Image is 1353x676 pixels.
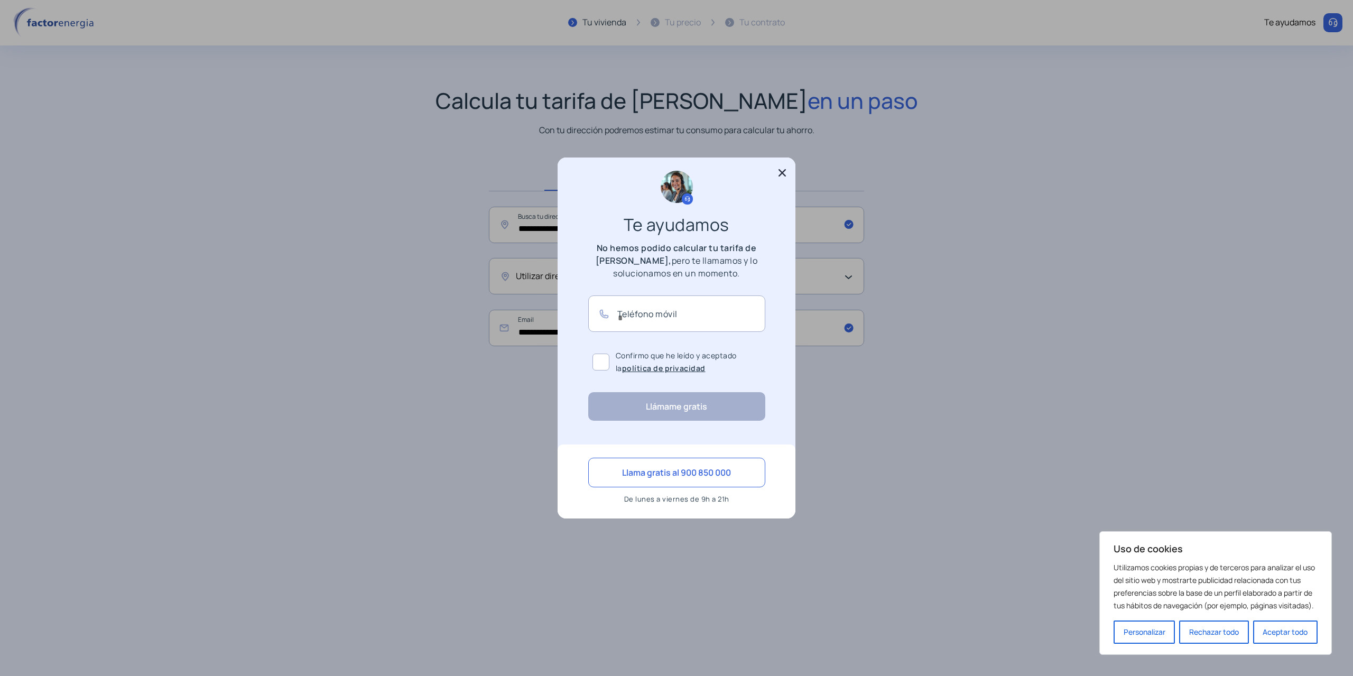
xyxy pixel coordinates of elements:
[1114,542,1318,555] p: Uso de cookies
[596,242,757,266] b: No hemos podido calcular tu tarifa de [PERSON_NAME],
[1114,621,1175,644] button: Personalizar
[616,349,761,375] span: Confirmo que he leído y aceptado la
[1179,621,1248,644] button: Rechazar todo
[1099,531,1332,655] div: Uso de cookies
[1114,561,1318,612] p: Utilizamos cookies propias y de terceros para analizar el uso del sitio web y mostrarte publicida...
[588,458,765,487] button: Llama gratis al 900 850 000
[581,218,772,231] h3: Te ayudamos
[588,493,765,505] p: De lunes a viernes de 9h a 21h
[1253,621,1318,644] button: Aceptar todo
[571,242,782,280] p: pero te llamamos y lo solucionamos en un momento.
[622,363,706,373] a: política de privacidad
